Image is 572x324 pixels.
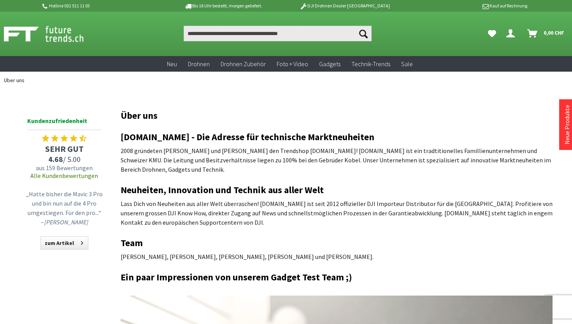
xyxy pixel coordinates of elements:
span: 0,00 CHF [544,26,564,39]
a: zum Artikel [40,236,88,250]
a: Foto + Video [271,56,314,72]
a: Dein Konto [503,26,521,41]
p: [PERSON_NAME], [PERSON_NAME], [PERSON_NAME], [PERSON_NAME] und [PERSON_NAME]. [121,252,553,261]
a: Neu [161,56,182,72]
a: Drohnen [182,56,215,72]
h1: Über uns [121,110,553,121]
a: Gadgets [314,56,346,72]
p: Hotline 032 511 11 03 [41,1,162,11]
p: DJI Drohnen Dealer [GEOGRAPHIC_DATA] [284,1,405,11]
span: Drohnen [188,60,210,68]
a: Meine Favoriten [484,26,500,41]
a: Drohnen Zubehör [215,56,271,72]
span: Drohnen Zubehör [221,60,266,68]
p: 2008 gründeten [PERSON_NAME] und [PERSON_NAME] den Trendshop [DOMAIN_NAME]! [DOMAIN_NAME] ist ein... [121,146,553,174]
span: Über uns [4,77,25,84]
span: 4.68 [48,154,63,164]
span: Foto + Video [277,60,308,68]
a: Neue Produkte [563,105,571,144]
h2: Neuheiten, Innovation und Technik aus aller Welt [121,185,553,195]
span: Sale [401,60,413,68]
a: Warenkorb [524,26,568,41]
span: SEHR GUT [23,143,105,154]
span: Neu [167,60,177,68]
p: „Hatte bisher die Mavic 3 Pro und bin nun auf die 4 Pro umgestiegen. Für den pro...“ – [25,189,103,227]
input: Produkt, Marke, Kategorie, EAN, Artikelnummer… [184,26,372,41]
p: Kauf auf Rechnung [405,1,527,11]
p: Lass Dich von Neuheiten aus aller Welt überraschen! [DOMAIN_NAME] ist seit 2012 offizieller DJI I... [121,199,553,227]
h2: Team [121,238,553,248]
h2: [DOMAIN_NAME] - Die Adresse für technische Marktneuheiten [121,132,553,142]
span: / 5.00 [23,154,105,164]
span: Gadgets [319,60,340,68]
em: [PERSON_NAME] [44,218,88,226]
span: Technik-Trends [351,60,390,68]
span: Kundenzufriedenheit [27,116,101,130]
p: Bis 16 Uhr bestellt, morgen geliefert. [162,1,284,11]
a: Technik-Trends [346,56,396,72]
a: Sale [396,56,418,72]
button: Suchen [355,26,372,41]
h2: Ein paar Impressionen von unserem Gadget Test Team ;) [121,272,553,282]
a: Alle Kundenbewertungen [30,172,98,180]
span: aus 159 Bewertungen [23,164,105,172]
img: Shop Futuretrends - zur Startseite wechseln [4,24,101,44]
